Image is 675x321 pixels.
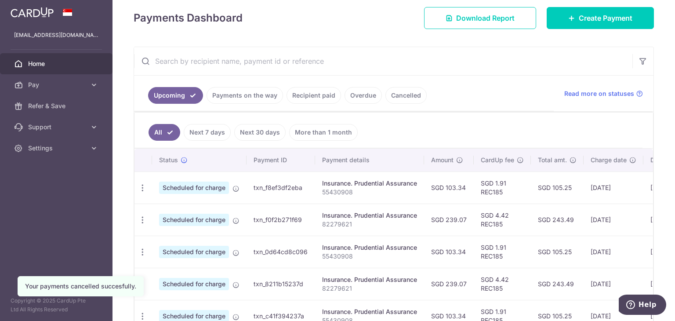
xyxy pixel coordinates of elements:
p: 55430908 [322,188,417,197]
td: SGD 239.07 [424,268,474,300]
a: Overdue [345,87,382,104]
p: [EMAIL_ADDRESS][DOMAIN_NAME] [14,31,98,40]
span: Settings [28,144,86,153]
td: txn_8211b15237d [247,268,315,300]
a: More than 1 month [289,124,358,141]
span: Scheduled for charge [159,246,229,258]
div: Insurance. Prudential Assurance [322,243,417,252]
a: Upcoming [148,87,203,104]
td: SGD 103.34 [424,171,474,204]
td: [DATE] [584,268,643,300]
td: SGD 4.42 REC185 [474,204,531,236]
span: CardUp fee [481,156,514,164]
th: Payment details [315,149,424,171]
a: Recipient paid [287,87,341,104]
h4: Payments Dashboard [134,10,243,26]
span: Create Payment [579,13,632,23]
div: Insurance. Prudential Assurance [322,179,417,188]
p: 82279621 [322,284,417,293]
a: Next 7 days [184,124,231,141]
div: Insurance. Prudential Assurance [322,211,417,220]
p: 55430908 [322,252,417,261]
td: [DATE] [584,171,643,204]
span: Scheduled for charge [159,214,229,226]
div: Insurance. Prudential Assurance [322,275,417,284]
td: SGD 4.42 REC185 [474,268,531,300]
a: All [149,124,180,141]
input: Search by recipient name, payment id or reference [134,47,632,75]
span: Status [159,156,178,164]
a: Create Payment [547,7,654,29]
span: Scheduled for charge [159,182,229,194]
a: Download Report [424,7,536,29]
td: SGD 243.49 [531,268,584,300]
span: Pay [28,80,86,89]
span: Amount [431,156,454,164]
td: [DATE] [584,236,643,268]
td: txn_f0f2b271f69 [247,204,315,236]
a: Payments on the way [207,87,283,104]
td: SGD 1.91 REC185 [474,236,531,268]
span: Scheduled for charge [159,278,229,290]
td: txn_f8ef3df2eba [247,171,315,204]
td: SGD 239.07 [424,204,474,236]
span: Download Report [456,13,515,23]
a: Read more on statuses [564,89,643,98]
span: Read more on statuses [564,89,634,98]
th: Payment ID [247,149,315,171]
span: Charge date [591,156,627,164]
iframe: Opens a widget where you can find more information [619,295,666,317]
td: txn_0d64cd8c096 [247,236,315,268]
td: [DATE] [584,204,643,236]
a: Next 30 days [234,124,286,141]
span: Refer & Save [28,102,86,110]
td: SGD 105.25 [531,171,584,204]
span: Home [28,59,86,68]
span: Support [28,123,86,131]
span: Total amt. [538,156,567,164]
p: 82279621 [322,220,417,229]
a: Cancelled [385,87,427,104]
div: Insurance. Prudential Assurance [322,307,417,316]
td: SGD 243.49 [531,204,584,236]
div: Your payments cancelled succesfully. [25,282,136,291]
td: SGD 105.25 [531,236,584,268]
img: CardUp [11,7,54,18]
td: SGD 1.91 REC185 [474,171,531,204]
td: SGD 103.34 [424,236,474,268]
